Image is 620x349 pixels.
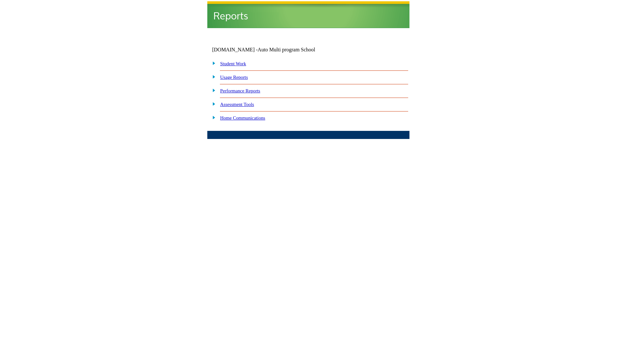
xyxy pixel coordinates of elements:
[209,87,216,93] img: plus.gif
[220,88,260,93] a: Performance Reports
[209,74,216,79] img: plus.gif
[209,101,216,107] img: plus.gif
[220,75,248,80] a: Usage Reports
[220,102,254,107] a: Assessment Tools
[209,114,216,120] img: plus.gif
[207,1,409,28] img: header
[258,47,315,52] nobr: Auto Multi program School
[212,47,331,53] td: [DOMAIN_NAME] -
[220,61,246,66] a: Student Work
[220,115,265,121] a: Home Communications
[209,60,216,66] img: plus.gif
